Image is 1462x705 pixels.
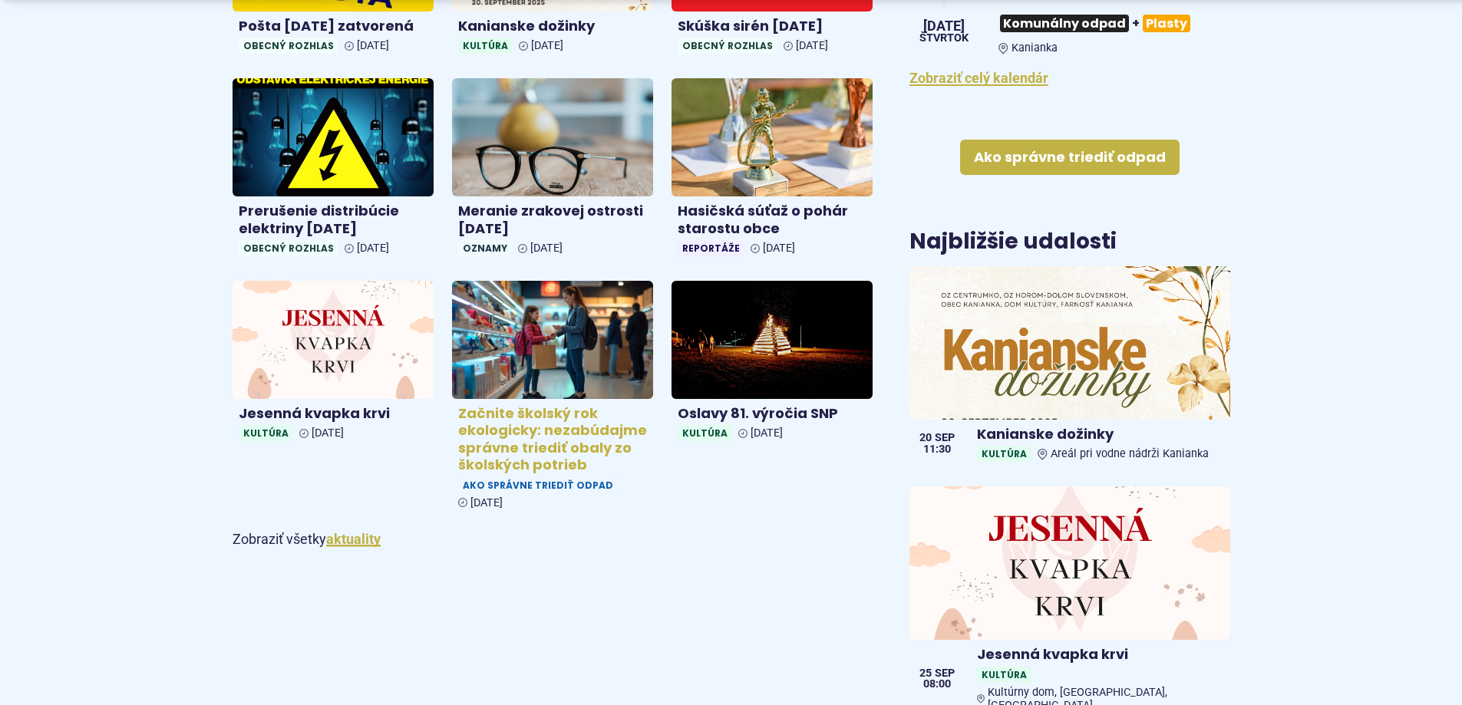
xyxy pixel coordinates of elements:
h4: Jesenná kvapka krvi [239,405,427,423]
h4: Prerušenie distribúcie elektriny [DATE] [239,203,427,237]
h4: Kanianske dožinky [458,18,647,35]
span: 20 [919,433,932,443]
h4: Kanianske dožinky [977,426,1223,443]
h3: + [998,8,1229,38]
span: sep [935,668,955,679]
a: Meranie zrakovej ostrosti [DATE] Oznamy [DATE] [452,78,653,262]
a: Kanianske dožinky KultúraAreál pri vodne nádrži Kanianka 20 sep 11:30 [909,266,1229,469]
a: Zobraziť všetky aktuality [326,531,381,547]
span: [DATE] [357,242,389,255]
span: [DATE] [531,39,563,52]
h4: Pošta [DATE] zatvorená [239,18,427,35]
p: Zobraziť všetky [233,528,873,552]
span: Ako správne triediť odpad [458,477,618,493]
span: Kultúra [977,667,1031,683]
span: Obecný rozhlas [239,38,338,54]
span: 11:30 [919,444,955,455]
span: [DATE] [751,427,783,440]
a: Oslavy 81. výročia SNP Kultúra [DATE] [672,281,873,447]
span: [DATE] [530,242,563,255]
span: Plasty [1143,15,1190,32]
span: Kanianka [1012,41,1058,54]
span: Areál pri vodne nádrži Kanianka [1051,447,1209,460]
span: Kultúra [239,425,293,441]
h4: Jesenná kvapka krvi [977,646,1223,664]
span: sep [935,433,955,443]
span: [DATE] [312,427,344,440]
span: Reportáže [678,240,744,256]
span: Kultúra [458,38,513,54]
span: [DATE] [763,242,795,255]
span: Obecný rozhlas [678,38,777,54]
h4: Začnite školský rok ekologicky: nezabúdajme správne triediť obaly zo školských potrieb [458,405,647,474]
span: [DATE] [357,39,389,52]
h4: Oslavy 81. výročia SNP [678,405,866,423]
a: Začnite školský rok ekologicky: nezabúdajme správne triediť obaly zo školských potrieb Ako správn... [452,281,653,516]
span: Kultúra [678,425,732,441]
a: Jesenná kvapka krvi Kultúra [DATE] [233,281,434,447]
a: Hasičská súťaž o pohár starostu obce Reportáže [DATE] [672,78,873,262]
a: Prerušenie distribúcie elektriny [DATE] Obecný rozhlas [DATE] [233,78,434,262]
a: Komunálny odpad+Plasty Kanianka [DATE] štvrtok [909,8,1229,54]
span: Kultúra [977,446,1031,462]
span: [DATE] [470,496,503,509]
span: 25 [919,668,932,679]
a: Ako správne triediť odpad [960,140,1180,175]
h4: Hasičská súťaž o pohár starostu obce [678,203,866,237]
h3: Najbližšie udalosti [909,230,1117,254]
h4: Meranie zrakovej ostrosti [DATE] [458,203,647,237]
a: Zobraziť celý kalendár [909,70,1048,86]
span: Oznamy [458,240,512,256]
span: Obecný rozhlas [239,240,338,256]
span: 08:00 [919,679,955,690]
span: Komunálny odpad [1000,15,1129,32]
span: [DATE] [796,39,828,52]
span: štvrtok [919,33,969,44]
span: [DATE] [919,19,969,33]
h4: Skúška sirén [DATE] [678,18,866,35]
